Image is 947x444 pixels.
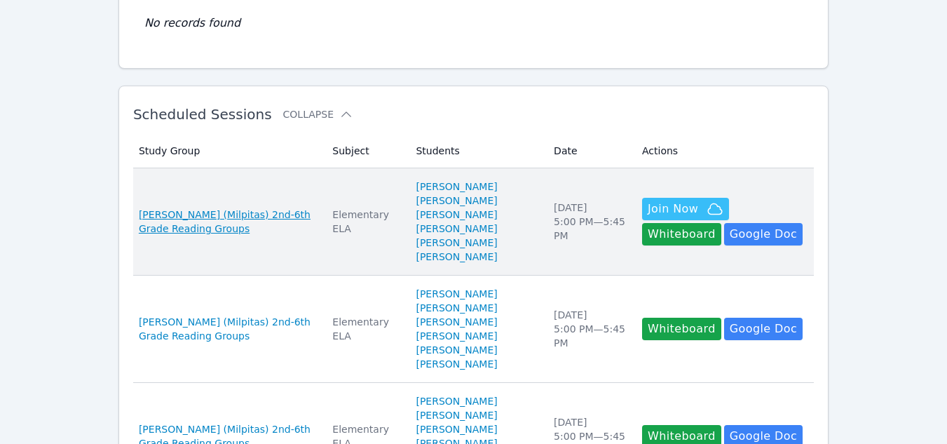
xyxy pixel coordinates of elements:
[416,287,497,301] a: [PERSON_NAME]
[324,134,407,168] th: Subject
[133,134,324,168] th: Study Group
[283,107,353,121] button: Collapse
[416,329,497,343] a: [PERSON_NAME]
[554,308,625,350] div: [DATE] 5:00 PM — 5:45 PM
[648,201,698,217] span: Join Now
[642,198,729,220] button: Join Now
[133,106,272,123] span: Scheduled Sessions
[416,222,497,236] a: [PERSON_NAME]
[416,394,497,408] a: [PERSON_NAME]
[634,134,814,168] th: Actions
[407,134,545,168] th: Students
[416,357,497,371] a: [PERSON_NAME]
[724,318,803,340] a: Google Doc
[554,201,625,243] div: [DATE] 5:00 PM — 5:45 PM
[416,180,497,194] a: [PERSON_NAME]
[545,134,634,168] th: Date
[642,223,721,245] button: Whiteboard
[332,208,399,236] div: Elementary ELA
[416,408,537,436] a: [PERSON_NAME] [PERSON_NAME]
[416,194,537,222] a: [PERSON_NAME] [PERSON_NAME]
[133,276,814,383] tr: [PERSON_NAME] (Milpitas) 2nd-6th Grade Reading GroupsElementary ELA[PERSON_NAME][PERSON_NAME] [PE...
[642,318,721,340] button: Whiteboard
[416,301,537,329] a: [PERSON_NAME] [PERSON_NAME]
[139,208,315,236] a: [PERSON_NAME] (Milpitas) 2nd-6th Grade Reading Groups
[724,223,803,245] a: Google Doc
[133,168,814,276] tr: [PERSON_NAME] (Milpitas) 2nd-6th Grade Reading GroupsElementary ELA[PERSON_NAME][PERSON_NAME] [PE...
[416,343,497,357] a: [PERSON_NAME]
[416,250,497,264] a: [PERSON_NAME]
[416,236,497,250] a: [PERSON_NAME]
[139,315,315,343] a: [PERSON_NAME] (Milpitas) 2nd-6th Grade Reading Groups
[332,315,399,343] div: Elementary ELA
